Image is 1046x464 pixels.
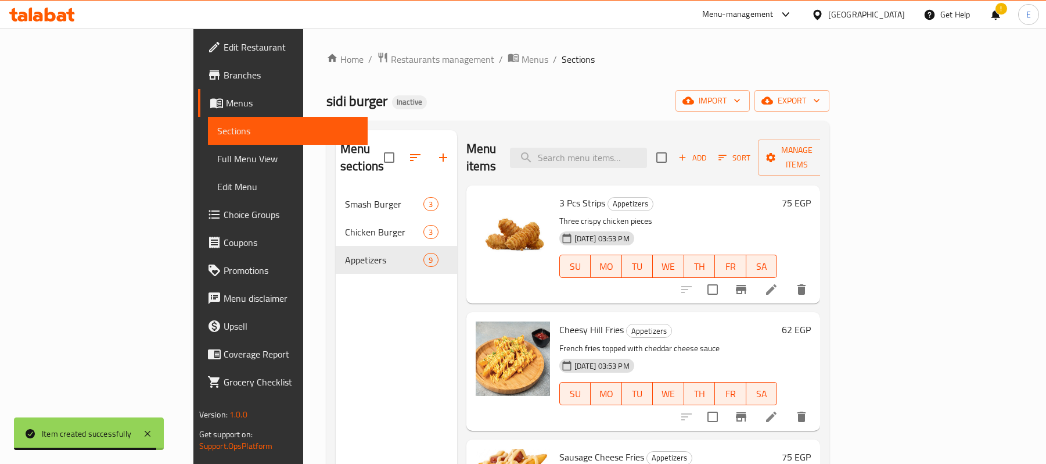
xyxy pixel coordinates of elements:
span: Upsell [224,319,359,333]
span: Edit Restaurant [224,40,359,54]
a: Coupons [198,229,368,256]
a: Coverage Report [198,340,368,368]
span: Select section [649,145,674,170]
span: Appetizers [627,324,671,338]
span: 9 [424,255,437,266]
a: Restaurants management [377,52,494,67]
span: Inactive [392,97,427,107]
button: MO [591,382,622,405]
button: WE [653,255,684,278]
div: items [423,197,438,211]
button: Branch-specific-item [727,276,755,304]
span: Menus [522,52,548,66]
button: TU [622,382,653,405]
span: Smash Burger [345,197,423,211]
button: FR [715,255,746,278]
span: TU [627,258,649,275]
span: Manage items [767,143,826,172]
button: FR [715,382,746,405]
li: / [368,52,372,66]
span: SU [565,258,586,275]
span: Full Menu View [217,152,359,166]
span: E [1026,8,1031,21]
button: Manage items [758,140,836,176]
a: Menu disclaimer [198,284,368,312]
p: French fries topped with cheddar cheese sauce [559,341,778,356]
span: Sections [562,52,595,66]
span: Choice Groups [224,208,359,222]
li: / [499,52,503,66]
button: SA [746,255,778,278]
span: SA [751,258,773,275]
span: Menu disclaimer [224,291,359,305]
button: SU [559,382,591,405]
h6: 62 EGP [782,322,811,338]
span: Cheesy Hill Fries [559,321,624,338]
div: items [423,253,438,267]
div: Inactive [392,95,427,109]
span: Version: [199,407,228,422]
button: Add section [429,144,457,172]
img: 3 Pcs Strips [476,195,550,269]
button: SA [746,382,778,405]
div: Item created successfully [42,427,131,440]
a: Promotions [198,256,368,284]
span: Coverage Report [224,347,359,361]
div: items [423,225,438,239]
span: 3 Pcs Strips [559,194,605,212]
span: TH [689,386,711,402]
span: Select all sections [377,145,401,170]
span: 3 [424,227,437,238]
div: Menu-management [702,8,774,22]
button: Branch-specific-item [727,403,755,431]
a: Edit menu item [764,410,778,424]
span: Edit Menu [217,180,359,194]
span: Restaurants management [391,52,494,66]
nav: Menu sections [336,185,457,279]
span: MO [595,386,617,402]
span: SU [565,386,586,402]
a: Upsell [198,312,368,340]
span: Chicken Burger [345,225,423,239]
div: Appetizers [608,197,653,211]
span: Select to update [700,277,725,302]
p: Three crispy chicken pieces [559,214,778,229]
div: [GEOGRAPHIC_DATA] [828,8,905,21]
button: SU [559,255,591,278]
button: Sort [716,149,753,167]
li: / [553,52,557,66]
a: Choice Groups [198,201,368,229]
img: Cheesy Hill Fries [476,322,550,396]
h2: Menu items [466,140,497,175]
div: Appetizers9 [336,246,457,274]
span: Select to update [700,405,725,429]
span: SA [751,386,773,402]
span: Branches [224,68,359,82]
a: Edit Menu [208,173,368,201]
button: WE [653,382,684,405]
a: Branches [198,61,368,89]
span: WE [657,386,680,402]
span: sidi burger [326,88,387,114]
span: TU [627,386,649,402]
span: 1.0.0 [229,407,247,422]
button: export [754,90,829,112]
nav: breadcrumb [326,52,829,67]
button: TH [684,382,716,405]
a: Menus [198,89,368,117]
a: Support.OpsPlatform [199,438,273,454]
span: FR [720,258,742,275]
button: TU [622,255,653,278]
span: TH [689,258,711,275]
div: Appetizers [626,324,672,338]
span: Sections [217,124,359,138]
span: Appetizers [345,253,423,267]
a: Sections [208,117,368,145]
a: Grocery Checklist [198,368,368,396]
div: Smash Burger3 [336,190,457,218]
span: [DATE] 03:53 PM [570,233,634,244]
span: Grocery Checklist [224,375,359,389]
a: Edit menu item [764,283,778,297]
